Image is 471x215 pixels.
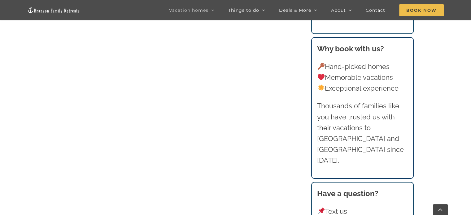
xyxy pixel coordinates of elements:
img: 🌟 [318,84,325,91]
span: Book Now [399,4,444,16]
img: 📌 [318,208,325,214]
h3: Why book with us? [317,43,408,54]
span: Things to do [228,8,259,12]
strong: Have a question? [317,189,378,198]
img: 🔑 [318,63,325,70]
span: Vacation homes [169,8,208,12]
span: Deals & More [279,8,311,12]
p: Thousands of families like you have trusted us with their vacations to [GEOGRAPHIC_DATA] and [GEO... [317,101,408,166]
p: Hand-picked homes Memorable vacations Exceptional experience [317,61,408,94]
img: Branson Family Retreats Logo [27,6,80,14]
img: ❤️ [318,74,325,80]
span: About [331,8,346,12]
span: Contact [366,8,385,12]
